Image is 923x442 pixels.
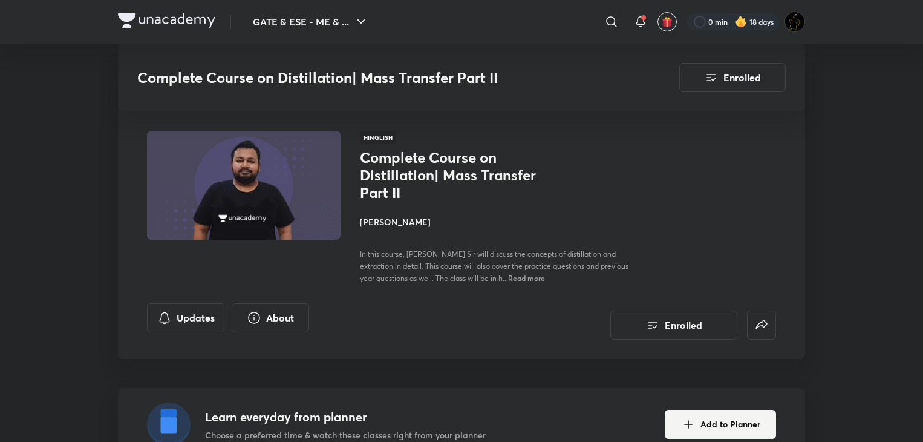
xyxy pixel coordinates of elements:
img: avatar [662,16,673,27]
span: Read more [508,273,545,283]
button: Enrolled [610,311,737,340]
img: streak [735,16,747,28]
button: Enrolled [679,63,786,92]
h3: Complete Course on Distillation| Mass Transfer Part II [137,69,611,87]
a: Company Logo [118,13,215,31]
img: Thumbnail [145,130,342,241]
button: About [232,303,309,332]
img: Ranit Maity01 [784,12,805,32]
button: false [747,311,776,340]
h4: Learn everyday from planner [205,408,486,426]
button: Updates [147,303,224,332]
p: Choose a preferred time & watch these classes right from your planner [205,429,486,441]
button: avatar [657,12,677,31]
h4: [PERSON_NAME] [360,216,631,228]
button: GATE & ESE - ME & ... [246,10,376,34]
img: Company Logo [118,13,215,28]
h1: Complete Course on Distillation| Mass Transfer Part II [360,149,558,201]
span: In this course, [PERSON_NAME] Sir will discuss the concepts of distillation and extraction in det... [360,249,628,283]
span: Hinglish [360,131,396,144]
button: Add to Planner [665,410,776,439]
